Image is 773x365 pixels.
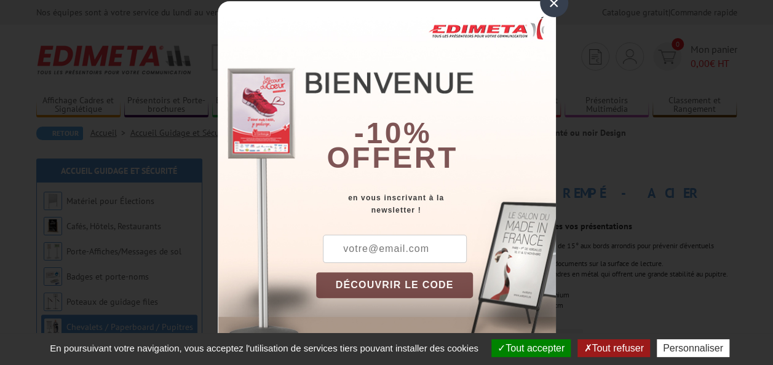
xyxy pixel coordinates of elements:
[327,141,458,174] font: offert
[316,192,556,216] div: en vous inscrivant à la newsletter !
[323,235,467,263] input: votre@email.com
[577,339,649,357] button: Tout refuser
[44,343,485,353] span: En poursuivant votre navigation, vous acceptez l'utilisation de services tiers pouvant installer ...
[657,339,729,357] button: Personnaliser (fenêtre modale)
[354,117,432,149] b: -10%
[491,339,571,357] button: Tout accepter
[316,272,474,298] button: DÉCOUVRIR LE CODE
